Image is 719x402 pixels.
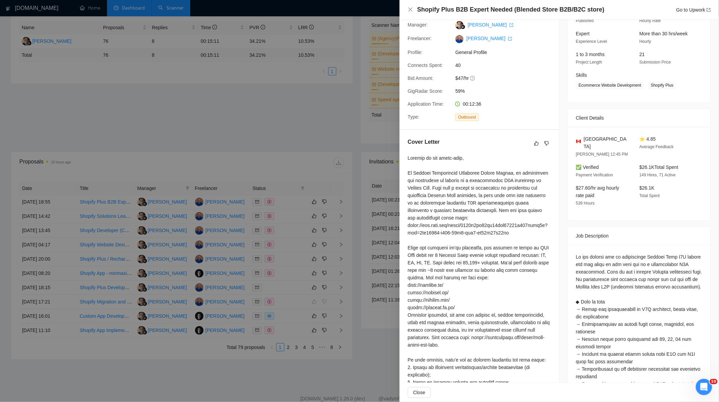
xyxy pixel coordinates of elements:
span: 21 [639,52,645,57]
span: 539 Hours [576,201,595,206]
span: Manager: [408,22,428,28]
span: Shopify Plus [648,82,677,89]
img: gigradar-bm.png [460,24,465,29]
div: Client Details [576,109,702,127]
span: Average Feedback [639,144,674,149]
button: like [532,139,541,147]
span: Ecommerce Website Development [576,82,644,89]
a: [PERSON_NAME] export [468,22,513,28]
span: $27.60/hr avg hourly rate paid [576,185,619,198]
span: Payment Verification [576,173,613,177]
span: export [509,23,513,27]
span: Published [576,18,594,23]
span: Outbound [455,113,479,121]
span: Connects Spent: [408,63,443,68]
span: 149 Hires, 71 Active [639,173,676,177]
span: $26.1K Total Spent [639,164,678,170]
span: ⭐ 4.85 [639,136,656,142]
button: Close [408,7,413,13]
span: export [508,37,512,41]
span: [PERSON_NAME] 12:45 PM [576,152,628,157]
span: like [534,141,539,146]
span: 00:12:36 [463,101,481,107]
span: export [707,8,711,12]
span: Type: [408,114,419,120]
span: $26.1K [639,185,654,191]
span: Project Length [576,60,602,65]
span: 1 to 3 months [576,52,605,57]
span: Expert [576,31,590,36]
span: close [408,7,413,12]
h5: Cover Letter [408,138,440,146]
span: Profile: [408,50,423,55]
span: clock-circle [455,102,460,106]
span: More than 30 hrs/week [639,31,688,36]
span: Hourly [639,39,651,44]
span: Skills [576,72,587,78]
button: dislike [543,139,551,147]
span: ✅ Verified [576,164,599,170]
span: Experience Level [576,39,607,44]
span: Total Spent [639,193,660,198]
a: [PERSON_NAME] export [466,36,512,41]
span: dislike [544,141,549,146]
span: 10 [710,379,718,384]
span: General Profile [455,49,557,56]
img: 🇨🇦 [576,139,581,144]
span: question-circle [470,75,476,81]
img: c1gfRzHJo4lwB2uvQU6P4BT15O_lr8ReaehWjS0ADxTjCRy4vAPwXYrdgz0EeetcBO [455,35,463,43]
span: Submission Price [639,60,671,65]
span: [GEOGRAPHIC_DATA] [584,135,629,150]
a: Go to Upworkexport [676,7,711,13]
span: Close [413,389,425,396]
span: Hourly Rate [639,18,661,23]
h4: Shopify Plus B2B Expert Needed (Blended Store B2B/B2C store) [417,5,604,14]
span: 40 [455,62,557,69]
span: Application Time: [408,101,444,107]
div: Job Description [576,227,702,245]
span: GigRadar Score: [408,88,443,94]
iframe: Intercom live chat [696,379,712,395]
span: Bid Amount: [408,75,434,81]
span: Freelancer: [408,36,432,41]
span: $47/hr [455,74,557,82]
span: 59% [455,87,557,95]
button: Close [408,387,431,398]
